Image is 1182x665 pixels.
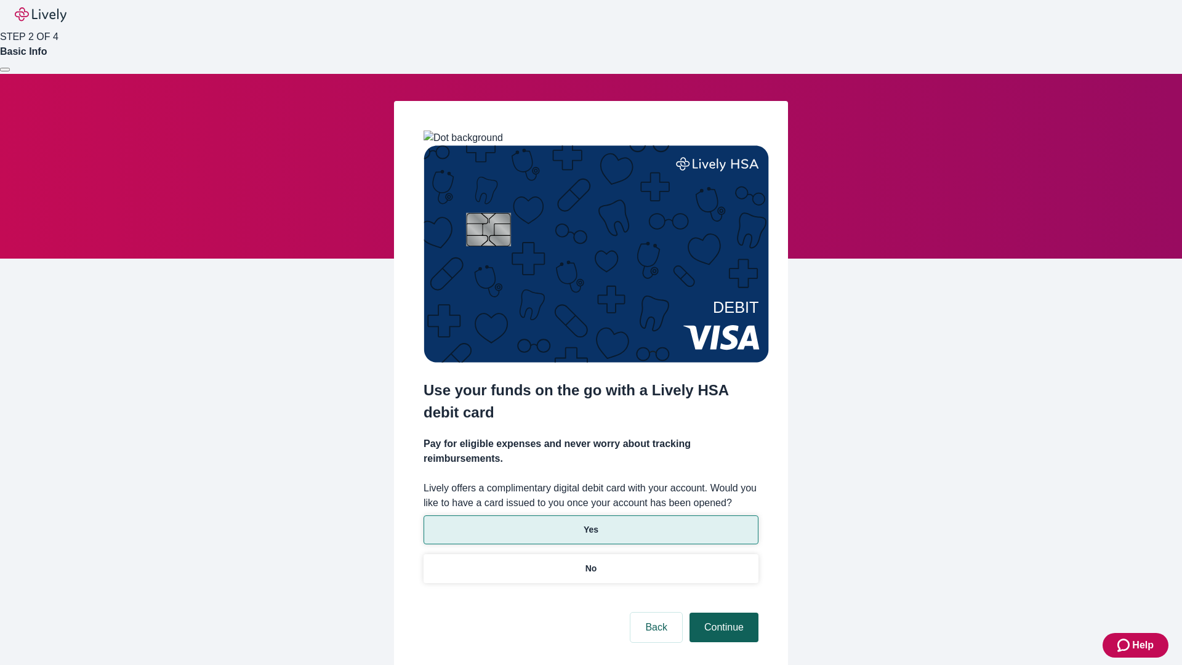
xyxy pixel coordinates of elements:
[15,7,66,22] img: Lively
[689,613,758,642] button: Continue
[584,523,598,536] p: Yes
[424,481,758,510] label: Lively offers a complimentary digital debit card with your account. Would you like to have a card...
[424,379,758,424] h2: Use your funds on the go with a Lively HSA debit card
[424,437,758,466] h4: Pay for eligible expenses and never worry about tracking reimbursements.
[424,554,758,583] button: No
[1117,638,1132,653] svg: Zendesk support icon
[585,562,597,575] p: No
[630,613,682,642] button: Back
[1103,633,1168,658] button: Zendesk support iconHelp
[1132,638,1154,653] span: Help
[424,515,758,544] button: Yes
[424,131,503,145] img: Dot background
[424,145,769,363] img: Debit card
